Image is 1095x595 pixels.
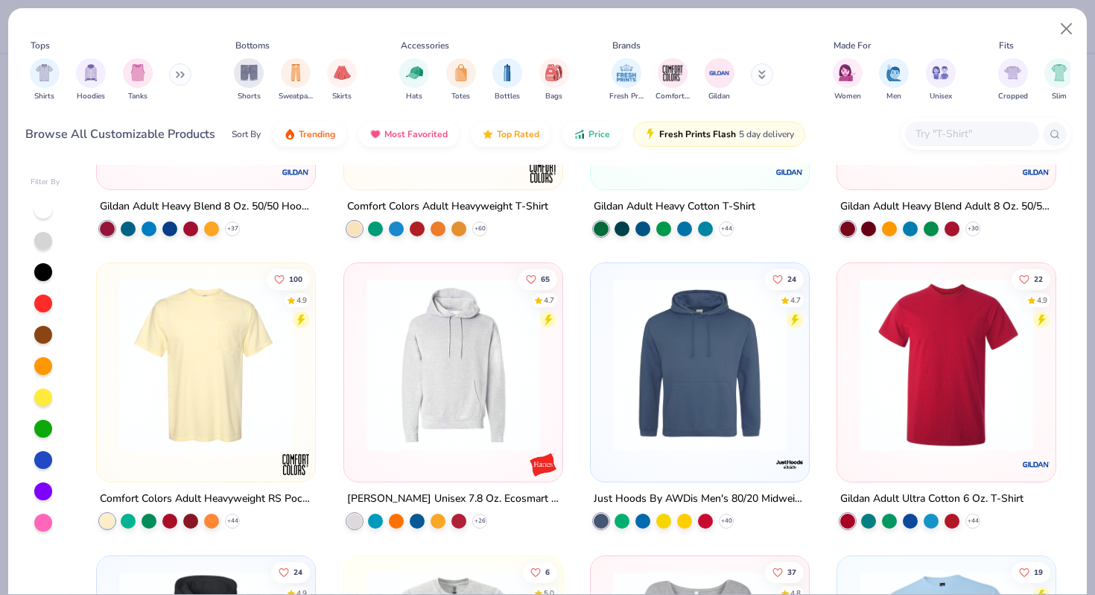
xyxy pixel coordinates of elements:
div: filter for Sweatpants [279,58,313,102]
button: filter button [76,58,106,102]
span: 6 [545,568,549,576]
img: Gildan logo [775,157,804,187]
div: filter for Unisex [926,58,956,102]
span: Skirts [332,91,352,102]
div: filter for Men [879,58,909,102]
img: Totes Image [453,64,469,81]
img: fe3aba7b-4693-4b3e-ab95-a32d4261720b [359,278,547,452]
span: + 37 [227,224,238,233]
span: Price [588,128,610,140]
span: + 30 [968,224,979,233]
span: Tanks [128,91,147,102]
img: Tanks Image [130,64,146,81]
img: 3c1a081b-6ca8-4a00-a3b6-7ee979c43c2b [852,278,1041,452]
span: Gildan [708,91,730,102]
div: filter for Comfort Colors [656,58,690,102]
span: 19 [1034,568,1043,576]
button: filter button [926,58,956,102]
img: Shorts Image [241,64,258,81]
img: most_fav.gif [369,128,381,140]
span: Top Rated [497,128,539,140]
div: filter for Bags [539,58,569,102]
span: + 44 [968,517,979,526]
div: Bottoms [235,39,270,52]
button: filter button [123,58,153,102]
span: 24 [787,276,796,283]
div: filter for Tanks [123,58,153,102]
span: Men [886,91,901,102]
div: filter for Gildan [705,58,734,102]
button: filter button [492,58,522,102]
img: Slim Image [1051,64,1067,81]
img: Comfort Colors logo [282,450,311,479]
img: Bottles Image [499,64,515,81]
div: Fits [999,39,1014,52]
button: Like [765,561,804,582]
div: filter for Hoodies [76,58,106,102]
span: + 44 [720,224,731,233]
span: Comfort Colors [656,91,690,102]
span: Sweatpants [279,91,313,102]
button: Close [1053,15,1081,43]
button: filter button [279,58,313,102]
div: Sort By [232,127,261,141]
button: Like [267,269,310,290]
img: Women Image [839,64,856,81]
img: Hoodies Image [83,64,99,81]
span: 22 [1034,276,1043,283]
div: 4.9 [1037,295,1047,306]
img: Unisex Image [932,64,949,81]
button: filter button [656,58,690,102]
button: Price [562,122,621,147]
div: 4.9 [296,295,307,306]
img: Fresh Prints Image [615,62,638,84]
button: filter button [30,58,60,102]
span: + 26 [474,517,485,526]
span: Bags [545,91,562,102]
button: filter button [705,58,734,102]
img: Bags Image [545,64,562,81]
button: Like [1012,269,1050,290]
div: filter for Women [833,58,863,102]
button: Like [522,561,556,582]
span: Fresh Prints Flash [659,128,736,140]
div: filter for Shorts [234,58,264,102]
span: + 40 [720,517,731,526]
img: Gildan Image [708,62,731,84]
button: filter button [399,58,429,102]
div: Tops [31,39,50,52]
img: 977bff3c-1487-49cb-aa46-cbb34c04c4ec [547,278,736,452]
button: Top Rated [471,122,550,147]
button: Trending [273,122,346,147]
span: Shorts [238,91,261,102]
button: filter button [327,58,357,102]
div: Comfort Colors Adult Heavyweight RS Pocket T-Shirt [100,490,312,509]
span: Slim [1052,91,1067,102]
div: Gildan Adult Ultra Cotton 6 Oz. T-Shirt [840,490,1023,509]
button: Like [518,269,556,290]
div: 4.7 [790,295,801,306]
div: Browse All Customizable Products [25,125,215,143]
span: Unisex [930,91,952,102]
div: filter for Hats [399,58,429,102]
button: Fresh Prints Flash5 day delivery [633,122,805,147]
img: 284e3bdb-833f-4f21-a3b0-720291adcbd9 [112,278,300,452]
button: Like [765,269,804,290]
span: Fresh Prints [609,91,644,102]
img: Just Hoods By AWDis logo [775,450,804,479]
div: filter for Slim [1044,58,1074,102]
div: filter for Bottles [492,58,522,102]
img: Hanes logo [528,450,558,479]
input: Try "T-Shirt" [914,125,1029,142]
span: Hats [406,91,422,102]
div: filter for Shirts [30,58,60,102]
span: 5 day delivery [739,126,794,143]
img: Comfort Colors logo [528,157,558,187]
button: Like [271,561,310,582]
div: Filter By [31,177,60,188]
div: Gildan Adult Heavy Cotton T-Shirt [594,198,755,216]
span: 65 [540,276,549,283]
div: filter for Skirts [327,58,357,102]
div: Brands [612,39,641,52]
span: Most Favorited [384,128,448,140]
